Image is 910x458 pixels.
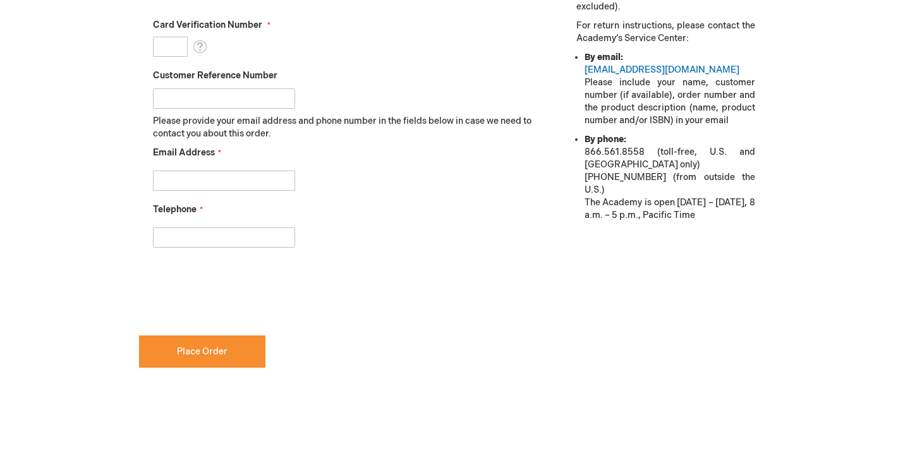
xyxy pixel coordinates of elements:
strong: By email: [585,52,623,63]
span: Card Verification Number [153,20,262,30]
span: Email Address [153,147,215,158]
li: 866.561.8558 (toll-free, U.S. and [GEOGRAPHIC_DATA] only) [PHONE_NUMBER] (from outside the U.S.) ... [585,133,755,222]
a: [EMAIL_ADDRESS][DOMAIN_NAME] [585,64,739,75]
button: Place Order [139,335,265,368]
iframe: reCAPTCHA [139,268,331,317]
input: Card Verification Number [153,37,188,57]
span: Customer Reference Number [153,70,277,81]
span: Place Order [177,346,227,357]
p: Please provide your email address and phone number in the fields below in case we need to contact... [153,115,542,140]
li: Please include your name, customer number (if available), order number and the product descriptio... [585,51,755,127]
p: For return instructions, please contact the Academy’s Service Center: [576,20,755,45]
span: Telephone [153,204,197,215]
strong: By phone: [585,134,626,145]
